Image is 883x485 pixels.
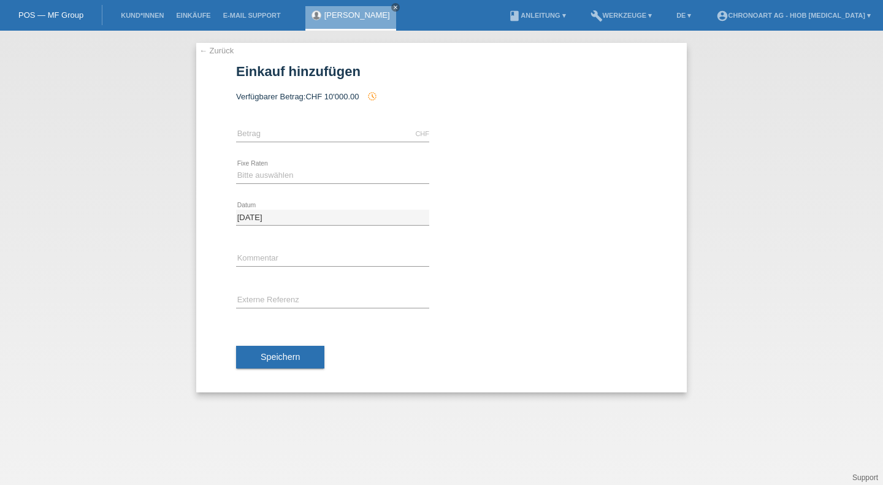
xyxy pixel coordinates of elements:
a: [PERSON_NAME] [324,10,390,20]
div: Verfügbarer Betrag: [236,91,647,101]
a: ← Zurück [199,46,234,55]
button: Speichern [236,346,324,369]
span: CHF 10'000.00 [305,92,359,101]
a: bookAnleitung ▾ [502,12,571,19]
i: close [392,4,399,10]
i: account_circle [716,10,728,22]
i: build [591,10,603,22]
a: Einkäufe [170,12,216,19]
a: POS — MF Group [18,10,83,20]
span: Speichern [261,352,300,362]
div: CHF [415,130,429,137]
a: buildWerkzeuge ▾ [584,12,659,19]
a: E-Mail Support [217,12,287,19]
h1: Einkauf hinzufügen [236,64,647,79]
i: book [508,10,521,22]
a: close [391,3,400,12]
a: DE ▾ [670,12,697,19]
i: history_toggle_off [367,91,377,101]
span: Seit der Autorisierung wurde ein Einkauf hinzugefügt, welcher eine zukünftige Autorisierung und d... [361,92,377,101]
a: account_circleChronoart AG - Hiob [MEDICAL_DATA] ▾ [710,12,877,19]
a: Support [852,473,878,482]
a: Kund*innen [115,12,170,19]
